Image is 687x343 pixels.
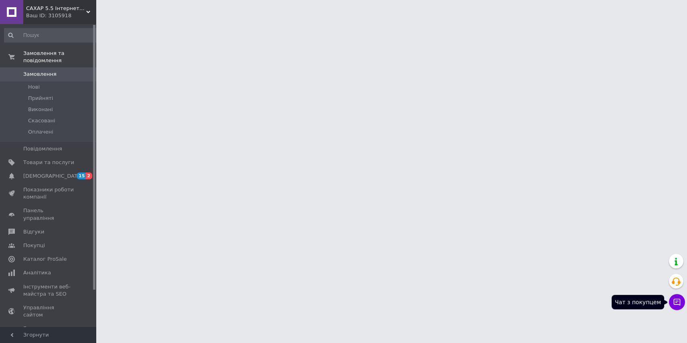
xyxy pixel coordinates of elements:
[23,242,45,249] span: Покупці
[86,173,92,179] span: 2
[612,295,664,309] div: Чат з покупцем
[23,207,74,221] span: Панель управління
[28,117,55,124] span: Скасовані
[23,228,44,235] span: Відгуки
[77,173,86,179] span: 15
[4,28,99,43] input: Пошук
[26,12,96,19] div: Ваш ID: 3105918
[28,106,53,113] span: Виконані
[28,95,53,102] span: Прийняті
[23,283,74,298] span: Інструменти веб-майстра та SEO
[28,128,53,136] span: Оплачені
[23,186,74,201] span: Показники роботи компанії
[23,159,74,166] span: Товари та послуги
[23,304,74,319] span: Управління сайтом
[23,269,51,276] span: Аналітика
[28,83,40,91] span: Нові
[23,50,96,64] span: Замовлення та повідомлення
[669,294,685,310] button: Чат з покупцем
[23,145,62,152] span: Повідомлення
[23,71,57,78] span: Замовлення
[26,5,86,12] span: САХАР 5.5 Інтернет-магазин
[23,325,74,339] span: Гаманець компанії
[23,256,67,263] span: Каталог ProSale
[23,173,83,180] span: [DEMOGRAPHIC_DATA]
